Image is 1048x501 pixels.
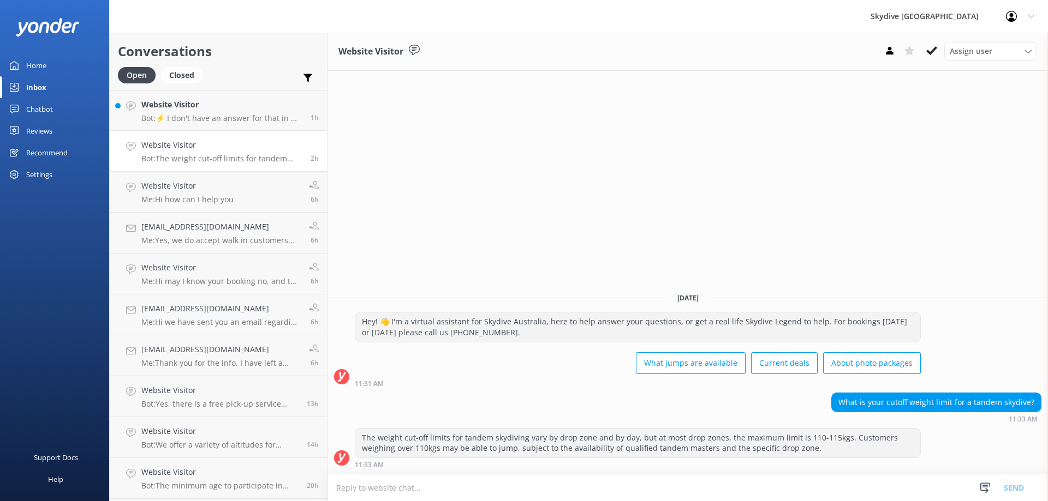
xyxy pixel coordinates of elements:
[307,399,319,408] span: 12:36am 20-Aug-2025 (UTC +10:00) Australia/Brisbane
[636,352,746,374] button: What jumps are available
[141,262,301,274] h4: Website Visitor
[110,335,327,376] a: [EMAIL_ADDRESS][DOMAIN_NAME]Me:Thank you for the info. I have left a note in your booking6h
[118,67,156,83] div: Open
[141,384,299,396] h4: Website Visitor
[311,236,319,245] span: 07:48am 20-Aug-2025 (UTC +10:00) Australia/Brisbane
[141,139,302,151] h4: Website Visitor
[26,76,46,98] div: Inbox
[307,481,319,490] span: 05:26pm 19-Aug-2025 (UTC +10:00) Australia/Brisbane
[141,276,301,286] p: Me: Hi may I know your booking no. and the correct transfer option?
[671,293,705,303] span: [DATE]
[311,358,319,367] span: 07:17am 20-Aug-2025 (UTC +10:00) Australia/Brisbane
[110,213,327,253] a: [EMAIL_ADDRESS][DOMAIN_NAME]Me:Yes, we do accept walk in customers depending on the availability ...
[355,379,921,387] div: 11:31am 20-Aug-2025 (UTC +10:00) Australia/Brisbane
[26,55,46,76] div: Home
[141,440,299,450] p: Bot: We offer a variety of altitudes for skydiving, with all dropzones providing jumps up to 15,0...
[307,440,319,449] span: 11:49pm 19-Aug-2025 (UTC +10:00) Australia/Brisbane
[34,446,78,468] div: Support Docs
[338,45,403,59] h3: Website Visitor
[355,461,921,468] div: 11:33am 20-Aug-2025 (UTC +10:00) Australia/Brisbane
[141,481,299,491] p: Bot: The minimum age to participate in skydiving is [DEMOGRAPHIC_DATA]. Anyone under the age of [...
[141,358,301,368] p: Me: Thank you for the info. I have left a note in your booking
[48,468,63,490] div: Help
[110,90,327,131] a: Website VisitorBot:⚡ I don't have an answer for that in my knowledge base. Please try and rephras...
[1009,416,1038,422] strong: 11:33 AM
[16,18,79,36] img: yonder-white-logo.png
[311,195,319,204] span: 07:51am 20-Aug-2025 (UTC +10:00) Australia/Brisbane
[141,180,234,192] h4: Website Visitor
[141,154,302,164] p: Bot: The weight cut-off limits for tandem skydiving vary by drop zone and by day, but at most dro...
[311,317,319,327] span: 07:34am 20-Aug-2025 (UTC +10:00) Australia/Brisbane
[311,113,319,122] span: 01:12pm 20-Aug-2025 (UTC +10:00) Australia/Brisbane
[161,67,203,83] div: Closed
[110,253,327,294] a: Website VisitorMe:Hi may I know your booking no. and the correct transfer option?6h
[355,428,920,457] div: The weight cut-off limits for tandem skydiving vary by drop zone and by day, but at most drop zon...
[161,69,208,81] a: Closed
[355,462,384,468] strong: 11:33 AM
[141,399,299,409] p: Bot: Yes, there is a free pick-up service from popular local spots in and around [PERSON_NAME][GE...
[118,41,319,62] h2: Conversations
[950,45,992,57] span: Assign user
[141,99,302,111] h4: Website Visitor
[26,98,53,120] div: Chatbot
[311,276,319,286] span: 07:35am 20-Aug-2025 (UTC +10:00) Australia/Brisbane
[141,343,301,355] h4: [EMAIL_ADDRESS][DOMAIN_NAME]
[831,415,1041,422] div: 11:33am 20-Aug-2025 (UTC +10:00) Australia/Brisbane
[832,393,1041,412] div: What is your cutoff weight limit for a tandem skydive?
[141,221,301,233] h4: [EMAIL_ADDRESS][DOMAIN_NAME]
[823,352,921,374] button: About photo packages
[141,317,301,327] p: Me: Hi we have sent you an email regarding your question, please check.
[141,303,301,315] h4: [EMAIL_ADDRESS][DOMAIN_NAME]
[110,131,327,172] a: Website VisitorBot:The weight cut-off limits for tandem skydiving vary by drop zone and by day, b...
[110,376,327,417] a: Website VisitorBot:Yes, there is a free pick-up service from popular local spots in and around [P...
[118,69,161,81] a: Open
[141,113,302,123] p: Bot: ⚡ I don't have an answer for that in my knowledge base. Please try and rephrase your questio...
[141,466,299,478] h4: Website Visitor
[26,142,68,164] div: Recommend
[355,381,384,387] strong: 11:31 AM
[355,312,920,341] div: Hey! 👋 I'm a virtual assistant for Skydive Australia, here to help answer your questions, or get ...
[141,236,301,245] p: Me: Yes, we do accept walk in customers depending on the availability of the day. But we recommen...
[311,154,319,163] span: 11:33am 20-Aug-2025 (UTC +10:00) Australia/Brisbane
[26,164,52,185] div: Settings
[110,417,327,458] a: Website VisitorBot:We offer a variety of altitudes for skydiving, with all dropzones providing ju...
[944,43,1037,60] div: Assign User
[141,425,299,437] h4: Website Visitor
[751,352,818,374] button: Current deals
[26,120,52,142] div: Reviews
[141,195,234,204] p: Me: Hi how can I help you
[110,294,327,335] a: [EMAIL_ADDRESS][DOMAIN_NAME]Me:Hi we have sent you an email regarding your question, please check.6h
[110,458,327,499] a: Website VisitorBot:The minimum age to participate in skydiving is [DEMOGRAPHIC_DATA]. Anyone unde...
[110,172,327,213] a: Website VisitorMe:Hi how can I help you6h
